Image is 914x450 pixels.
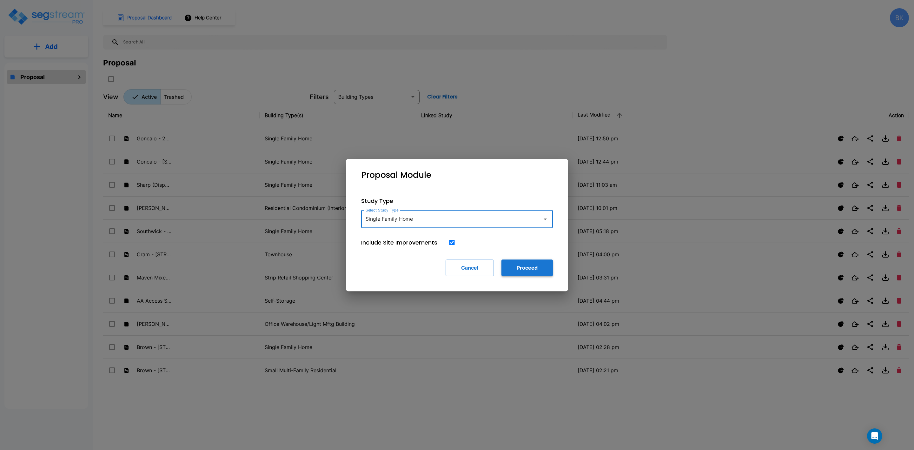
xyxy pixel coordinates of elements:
[361,197,553,205] p: Study Type
[867,428,882,444] div: Open Intercom Messenger
[361,169,431,181] p: Proposal Module
[366,207,399,213] label: Select Study Type
[446,259,494,276] button: Cancel
[501,259,553,276] button: Proceed
[361,238,437,247] p: Include Site Improvements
